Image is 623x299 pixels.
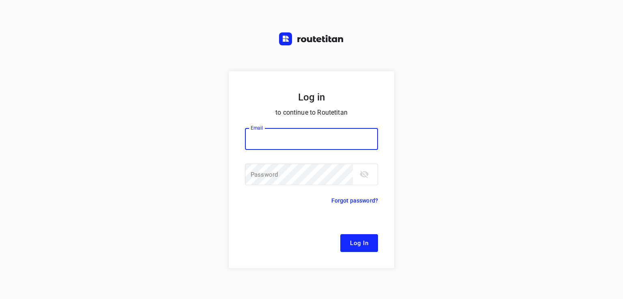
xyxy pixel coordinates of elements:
span: Log In [350,238,368,248]
h5: Log in [245,91,378,104]
button: toggle password visibility [356,166,372,182]
img: Routetitan [279,32,344,45]
p: to continue to Routetitan [245,107,378,118]
p: Forgot password? [331,196,378,205]
button: Log In [340,234,378,252]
